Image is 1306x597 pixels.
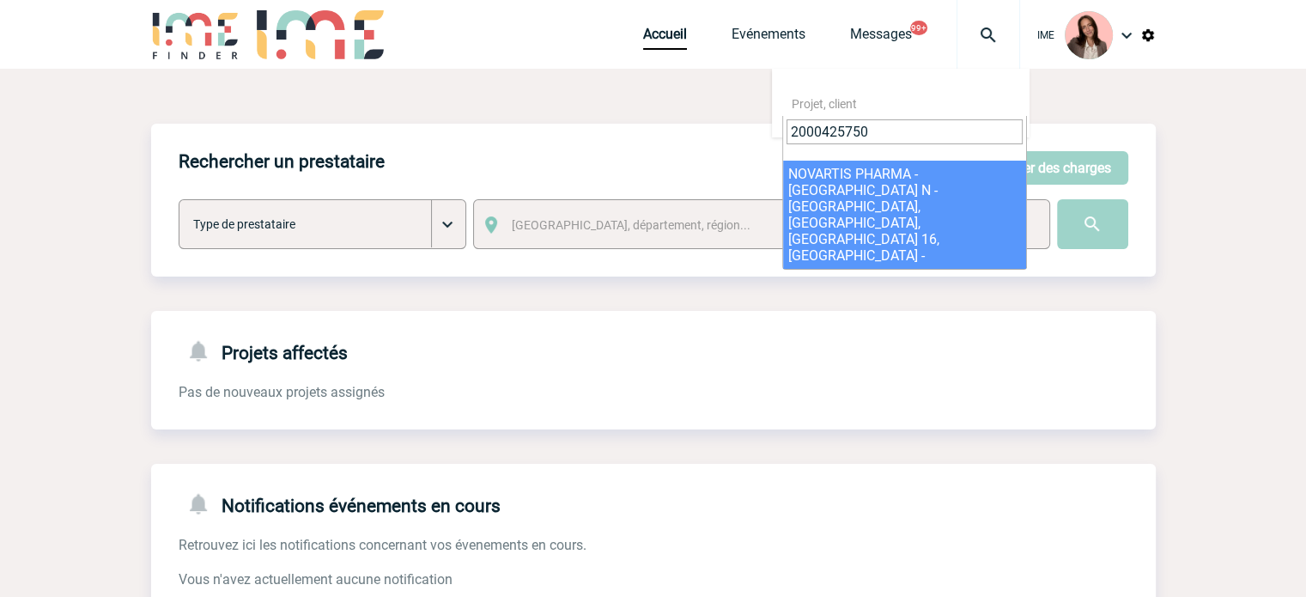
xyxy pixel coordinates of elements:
[1057,199,1128,249] input: Submit
[185,338,222,363] img: notifications-24-px-g.png
[185,491,222,516] img: notifications-24-px-g.png
[179,571,453,588] span: Vous n'avez actuellement aucune notification
[792,97,857,111] span: Projet, client
[179,537,586,553] span: Retrouvez ici les notifications concernant vos évenements en cours.
[1037,29,1054,41] span: IME
[1065,11,1113,59] img: 94396-3.png
[850,26,912,50] a: Messages
[179,151,385,172] h4: Rechercher un prestataire
[732,26,805,50] a: Evénements
[179,338,348,363] h4: Projets affectés
[179,491,501,516] h4: Notifications événements en cours
[643,26,687,50] a: Accueil
[783,161,1026,269] li: NOVARTIS PHARMA - [GEOGRAPHIC_DATA] N - [GEOGRAPHIC_DATA], [GEOGRAPHIC_DATA], [GEOGRAPHIC_DATA] 1...
[151,10,240,59] img: IME-Finder
[512,218,750,232] span: [GEOGRAPHIC_DATA], département, région...
[179,384,385,400] span: Pas de nouveaux projets assignés
[910,21,927,35] button: 99+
